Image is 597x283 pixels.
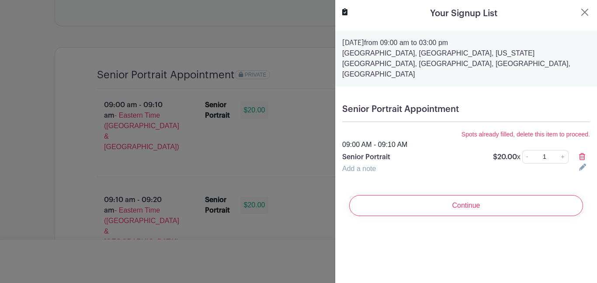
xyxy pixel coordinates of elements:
[342,38,590,48] p: from 09:00 am to 03:00 pm
[337,140,595,150] div: 09:00 AM - 09:10 AM
[580,7,590,17] button: Close
[342,104,590,115] h5: Senior Portrait Appointment
[522,150,532,164] a: -
[349,195,583,216] input: Continue
[558,150,569,164] a: +
[342,48,590,80] p: [GEOGRAPHIC_DATA], [GEOGRAPHIC_DATA], [US_STATE][GEOGRAPHIC_DATA], [GEOGRAPHIC_DATA], [GEOGRAPHIC...
[342,39,364,46] strong: [DATE]
[462,131,590,138] small: Spots already filled, delete this item to proceed.
[493,152,521,162] p: $20.00
[430,7,497,20] h5: Your Signup List
[342,152,482,162] p: Senior Portrait
[342,165,376,172] a: Add a note
[517,153,521,161] span: x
